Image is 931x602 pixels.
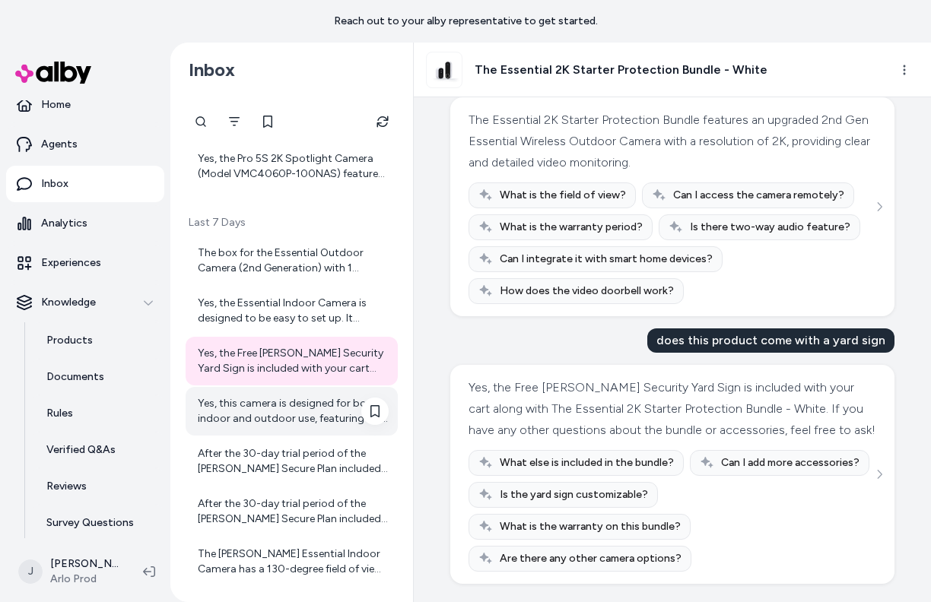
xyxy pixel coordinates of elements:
[50,556,119,572] p: [PERSON_NAME]
[870,465,888,483] button: See more
[6,284,164,321] button: Knowledge
[198,547,389,577] div: The [PERSON_NAME] Essential Indoor Camera has a 130-degree field of view, allowing you to monitor...
[198,446,389,477] div: After the 30-day trial period of the [PERSON_NAME] Secure Plan included with the Essential Indoor...
[198,151,389,182] div: Yes, the Pro 5S 2K Spotlight Camera (Model VMC4060P-100NAS) features 12x digital zoom. It also ha...
[46,442,116,458] p: Verified Q&As
[46,406,73,421] p: Rules
[500,252,713,267] span: Can I integrate it with smart home devices?
[198,346,389,376] div: Yes, the Free [PERSON_NAME] Security Yard Sign is included with your cart along with The Essentia...
[41,216,87,231] p: Analytics
[673,188,844,203] span: Can I access the camera remotely?
[186,287,398,335] a: Yes, the Essential Indoor Camera is designed to be easy to set up. It typically involves simple s...
[469,109,876,173] div: The Essential 2K Starter Protection Bundle features an upgraded 2nd Gen Essential Wireless Outdoo...
[41,137,78,152] p: Agents
[186,215,398,230] p: Last 7 Days
[500,220,643,235] span: What is the warranty period?
[186,337,398,385] a: Yes, the Free [PERSON_NAME] Security Yard Sign is included with your cart along with The Essentia...
[367,106,398,137] button: Refresh
[186,487,398,536] a: After the 30-day trial period of the [PERSON_NAME] Secure Plan included with the Essential Indoor...
[186,437,398,486] a: After the 30-day trial period of the [PERSON_NAME] Secure Plan included with the Essential Indoor...
[6,166,164,202] a: Inbox
[198,296,389,326] div: Yes, the Essential Indoor Camera is designed to be easy to set up. It typically involves simple s...
[500,519,681,534] span: What is the warranty on this bundle?
[198,496,389,527] div: After the 30-day trial period of the [PERSON_NAME] Secure Plan included with the Essential Indoor...
[18,559,43,584] span: J
[41,295,96,310] p: Knowledge
[690,220,850,235] span: Is there two-way audio feature?
[31,359,164,395] a: Documents
[721,455,860,471] span: Can I add more accessories?
[219,106,249,137] button: Filter
[46,333,93,348] p: Products
[500,551,682,566] span: Are there any other camera options?
[31,432,164,468] a: Verified Q&As
[41,97,71,112] p: Home
[198,246,389,276] div: The box for the Essential Outdoor Camera (2nd Generation) with 1 Camera includes: - 1x [PERSON_NA...
[46,369,104,385] p: Documents
[15,62,91,84] img: alby Logo
[6,245,164,281] a: Experiences
[186,142,398,191] a: Yes, the Pro 5S 2K Spotlight Camera (Model VMC4060P-100NAS) features 12x digital zoom. It also ha...
[469,377,876,441] div: Yes, the Free [PERSON_NAME] Security Yard Sign is included with your cart along with The Essentia...
[31,468,164,505] a: Reviews
[46,515,134,531] p: Survey Questions
[647,328,894,353] div: does this product come with a yard sign
[41,255,101,271] p: Experiences
[186,236,398,285] a: The box for the Essential Outdoor Camera (2nd Generation) with 1 Camera includes: - 1x [PERSON_NA...
[475,61,767,79] h3: The Essential 2K Starter Protection Bundle - White
[31,322,164,359] a: Products
[334,14,598,29] p: Reach out to your alby representative to get started.
[31,505,164,541] a: Survey Questions
[500,487,648,502] span: Is the yard sign customizable?
[189,59,235,81] h2: Inbox
[6,87,164,123] a: Home
[9,547,131,596] button: J[PERSON_NAME]Arlo Prod
[870,198,888,216] button: See more
[6,126,164,163] a: Agents
[41,176,68,192] p: Inbox
[50,572,119,587] span: Arlo Prod
[427,52,462,87] img: eseential-2-starter-protection-bundle.png
[186,387,398,436] a: Yes, this camera is designed for both indoor and outdoor use, featuring UV and weather-resistant ...
[31,395,164,432] a: Rules
[6,205,164,242] a: Analytics
[186,537,398,586] a: The [PERSON_NAME] Essential Indoor Camera has a 130-degree field of view, allowing you to monitor...
[198,396,389,426] div: Yes, this camera is designed for both indoor and outdoor use, featuring UV and weather-resistant ...
[46,479,87,494] p: Reviews
[500,188,626,203] span: What is the field of view?
[500,455,674,471] span: What else is included in the bundle?
[500,284,674,299] span: How does the video doorbell work?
